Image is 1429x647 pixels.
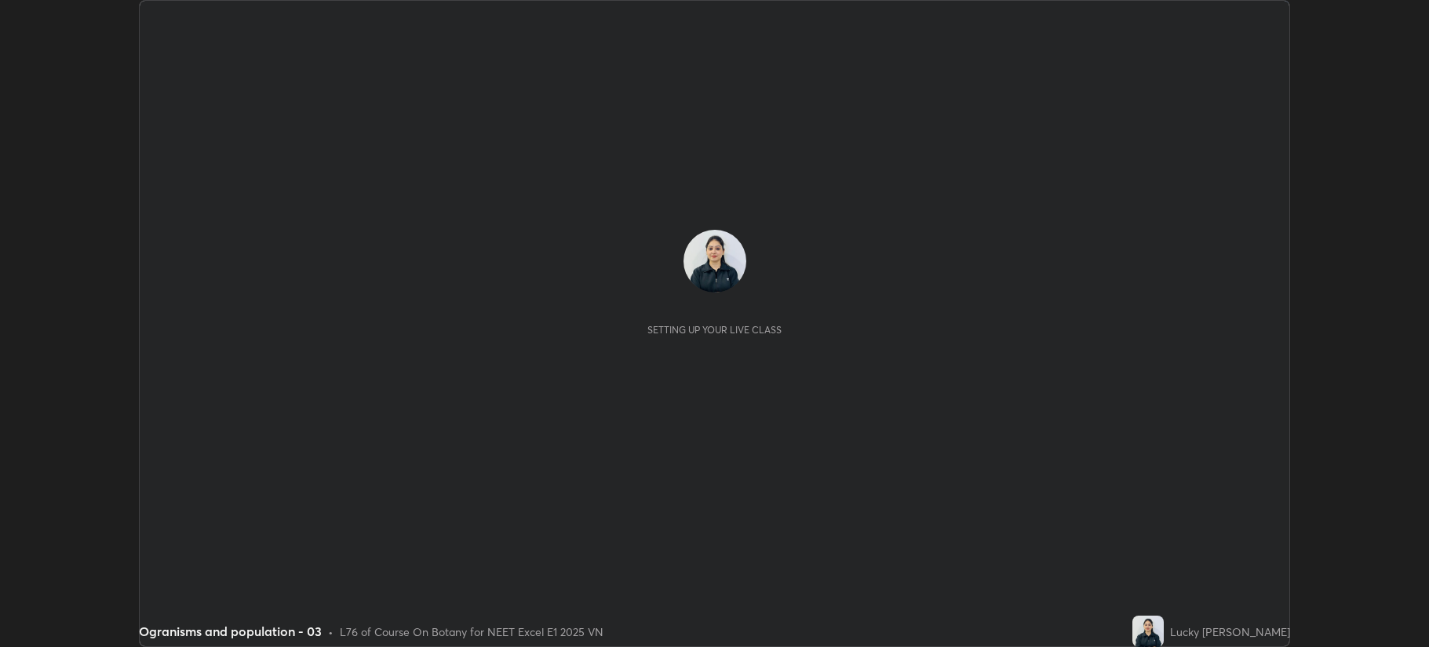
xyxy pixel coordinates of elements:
[139,622,322,641] div: Ogranisms and population - 03
[328,623,334,640] div: •
[684,230,746,293] img: ac32ed79869041e68d2c152ee794592b.jpg
[647,324,782,336] div: Setting up your live class
[340,623,603,640] div: L76 of Course On Botany for NEET Excel E1 2025 VN
[1170,623,1290,640] div: Lucky [PERSON_NAME]
[1132,616,1164,647] img: ac32ed79869041e68d2c152ee794592b.jpg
